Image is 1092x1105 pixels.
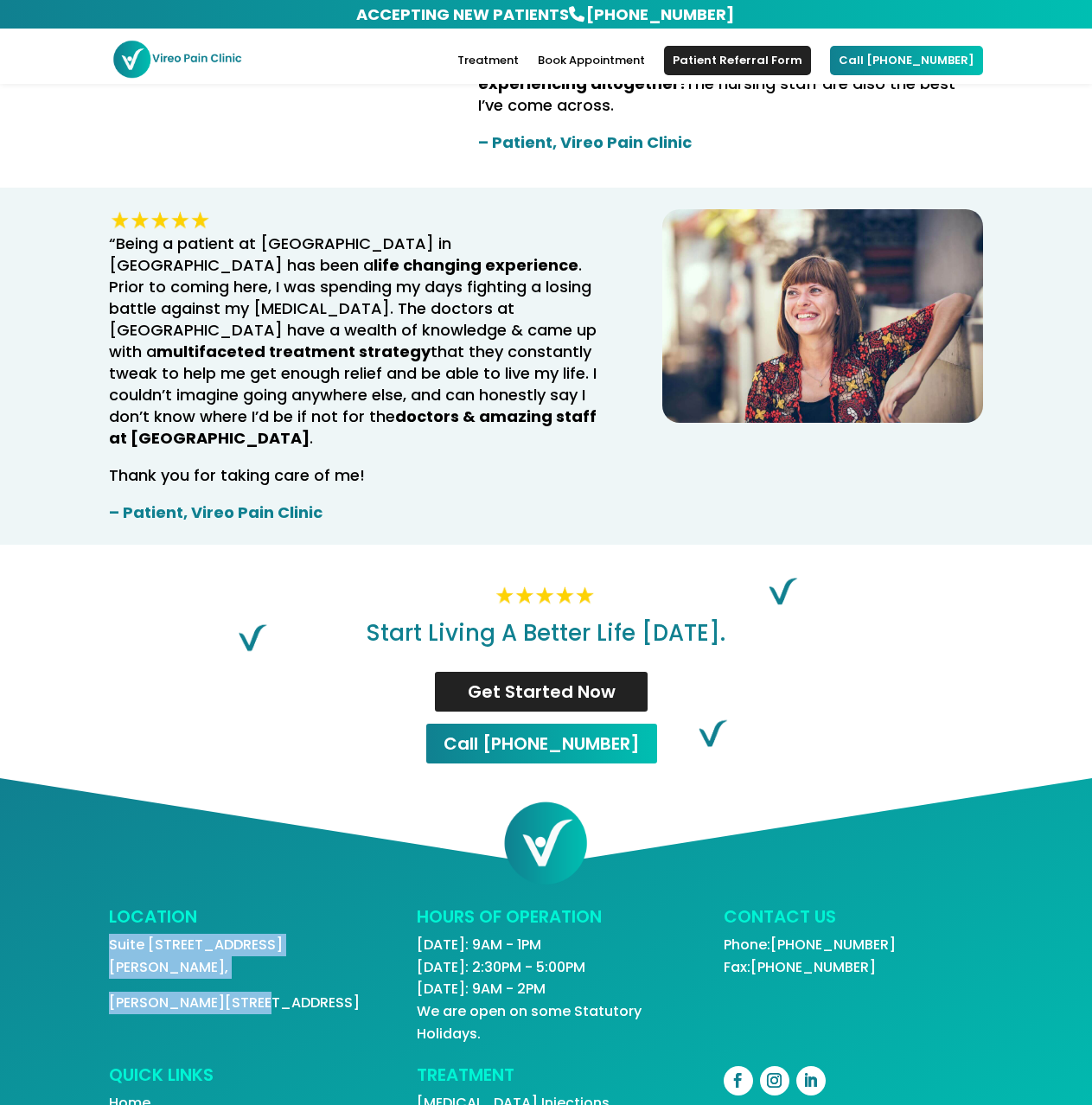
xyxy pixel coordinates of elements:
[538,54,645,84] a: Book Appointment
[374,254,578,276] strong: life changing experience
[417,1066,676,1092] h3: TREATMENT
[417,908,676,934] h3: HOURS OF OPERATION
[112,40,242,79] img: Vireo Pain Clinic
[494,584,597,608] img: 5_star-final
[724,934,983,978] p: Phone: Fax:
[109,501,322,523] strong: – Patient, Vireo Pain Clinic
[760,1066,789,1095] a: Follow on Instagram
[502,800,589,886] img: cropped-Favicon-Vireo-Pain-Clinic-Markham-Chronic-Pain-Treatment-Interventional-Pain-Management-R...
[478,131,692,153] strong: – Patient, Vireo Pain Clinic
[750,957,876,977] a: [PHONE_NUMBER]
[433,670,649,713] a: Get Started Now
[113,622,978,653] h2: Start Living A Better Life [DATE].
[724,908,983,934] h3: CONTACT US
[109,233,614,464] p: “Being a patient at [GEOGRAPHIC_DATA] in [GEOGRAPHIC_DATA] has been a . Prior to coming here, I w...
[584,2,736,27] a: [PHONE_NUMBER]
[109,993,360,1012] a: [PERSON_NAME][STREET_ADDRESS]
[796,1066,826,1095] a: Follow on LinkedIn
[662,209,983,423] img: Older Woman Patient Success Story Relief from Pain Interventional Treamtment OHIP Covered Markham...
[425,722,659,765] a: Call [PHONE_NUMBER]
[156,341,431,362] strong: multifaceted treatment strategy
[109,908,368,934] h3: LOCATION
[664,46,811,75] a: Patient Referral Form
[724,1066,753,1095] a: Follow on Facebook
[457,54,519,84] a: Treatment
[109,935,283,977] a: Suite [STREET_ADDRESS][PERSON_NAME],
[417,934,676,1044] p: [DATE]: 9AM - 1PM [DATE]: 2:30PM - 5:00PM [DATE]: 9AM - 2PM We are open on some Statutory Holidays.
[109,464,614,501] p: Thank you for taking care of me!
[109,1066,368,1092] h3: QUICK LINKS
[830,46,983,75] a: Call [PHONE_NUMBER]
[770,935,896,955] a: [PHONE_NUMBER]
[109,209,213,233] img: 5_star-final
[109,406,597,449] strong: doctors & amazing staff at [GEOGRAPHIC_DATA]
